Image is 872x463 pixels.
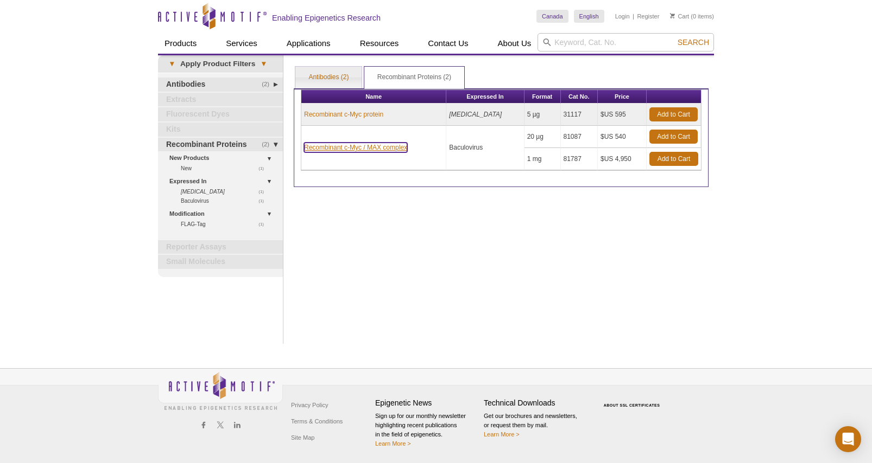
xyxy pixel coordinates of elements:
[288,397,331,413] a: Privacy Policy
[525,104,561,126] td: 5 µg
[163,59,180,69] span: ▾
[158,78,283,92] a: (2)Antibodies
[169,176,276,187] a: Expressed In
[561,90,598,104] th: Cat No.
[525,126,561,148] td: 20 µg
[525,90,561,104] th: Format
[288,413,345,429] a: Terms & Conditions
[598,148,647,170] td: $US 4,950
[181,164,270,173] a: (1)New
[304,143,407,152] a: Recombinant c-Myc / MAX complex
[604,403,660,407] a: ABOUT SSL CERTIFICATES
[637,12,659,20] a: Register
[375,411,478,448] p: Sign up for our monthly newsletter highlighting recent publications in the field of epigenetics.
[633,10,634,23] li: |
[262,138,275,152] span: (2)
[181,220,270,229] a: (1)FLAG-Tag
[649,152,698,166] a: Add to Cart
[446,126,524,170] td: Baculovirus
[304,110,383,119] a: Recombinant c-Myc protein
[670,13,675,18] img: Your Cart
[158,369,283,413] img: Active Motif,
[674,37,712,47] button: Search
[598,104,647,126] td: $US 595
[272,13,381,23] h2: Enabling Epigenetics Research
[295,67,362,88] a: Antibodies (2)
[158,93,283,107] a: Extracts
[484,431,520,438] a: Learn More >
[491,33,538,54] a: About Us
[649,107,698,121] a: Add to Cart
[158,255,283,269] a: Small Molecules
[353,33,406,54] a: Resources
[262,78,275,92] span: (2)
[288,429,317,446] a: Site Map
[484,411,587,439] p: Get our brochures and newsletters, or request them by mail.
[258,187,270,196] span: (1)
[258,164,270,173] span: (1)
[598,90,647,104] th: Price
[561,148,598,170] td: 81787
[158,138,283,152] a: (2)Recombinant Proteins
[678,38,709,47] span: Search
[375,398,478,408] h4: Epigenetic News
[421,33,475,54] a: Contact Us
[561,104,598,126] td: 31117
[181,196,270,205] a: (1)Baculovirus
[835,426,861,452] div: Open Intercom Messenger
[158,240,283,254] a: Reporter Assays
[561,126,598,148] td: 81087
[538,33,714,52] input: Keyword, Cat. No.
[649,130,698,144] a: Add to Cart
[301,90,446,104] th: Name
[484,398,587,408] h4: Technical Downloads
[169,152,276,164] a: New Products
[258,220,270,229] span: (1)
[525,148,561,170] td: 1 mg
[574,10,604,23] a: English
[670,10,714,23] li: (0 items)
[181,187,270,196] a: (1) [MEDICAL_DATA]
[280,33,337,54] a: Applications
[158,107,283,121] a: Fluorescent Dyes
[375,440,411,447] a: Learn More >
[598,126,647,148] td: $US 540
[255,59,272,69] span: ▾
[258,196,270,205] span: (1)
[219,33,264,54] a: Services
[364,67,464,88] a: Recombinant Proteins (2)
[615,12,630,20] a: Login
[446,90,524,104] th: Expressed In
[158,33,203,54] a: Products
[158,123,283,137] a: Kits
[536,10,568,23] a: Canada
[158,55,283,73] a: ▾Apply Product Filters▾
[449,111,502,118] i: [MEDICAL_DATA]
[181,189,225,195] i: [MEDICAL_DATA]
[592,388,674,411] table: Click to Verify - This site chose Symantec SSL for secure e-commerce and confidential communicati...
[670,12,689,20] a: Cart
[169,208,276,220] a: Modification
